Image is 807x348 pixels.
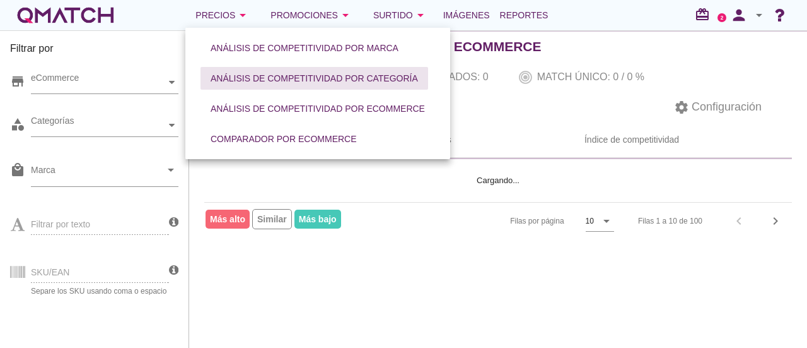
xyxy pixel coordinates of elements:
[674,100,689,115] i: settings
[10,74,25,89] i: store
[195,8,250,23] div: Precios
[235,8,250,23] i: arrow_drop_down
[211,72,418,85] div: Análisis de competitividad por categoría
[586,215,594,227] div: 10
[752,8,767,23] i: arrow_drop_down
[235,174,762,187] p: Cargando...
[363,3,438,28] button: Surtido
[10,117,25,132] i: category
[338,8,353,23] i: arrow_drop_down
[195,63,433,93] a: Análisis de competitividad por categoría
[211,133,357,146] div: Comparador por eCommerce
[764,210,787,232] button: Next page
[413,8,428,23] i: arrow_drop_down
[252,209,292,229] span: Similar
[294,210,341,229] span: Más bajo
[373,8,428,23] div: Surtido
[195,33,414,63] a: Análisis de competitividad por marca
[195,124,372,154] a: Comparador por eCommerce
[195,93,440,124] a: Análisis de competitividad por eCommerce
[200,128,367,150] button: Comparador por eCommerce
[200,97,435,120] button: Análisis de competitividad por eCommerce
[726,6,752,24] i: person
[695,7,715,22] i: redeem
[384,203,614,239] div: Filas por página
[495,3,554,28] a: Reportes
[206,210,250,229] span: Más alto
[200,67,428,90] button: Análisis de competitividad por categoría
[443,8,490,23] span: Imágenes
[270,8,353,23] div: Promociones
[472,123,792,158] th: Índice de competitividad: Not sorted.
[717,13,726,22] a: 2
[185,3,260,28] button: Precios
[211,42,398,55] div: Análisis de competitividad por marca
[15,3,116,28] a: white-qmatch-logo
[10,41,178,61] h3: Filtrar por
[638,215,702,227] div: Filas 1 a 10 de 100
[599,213,614,229] i: arrow_drop_down
[211,102,425,116] div: Análisis de competitividad por eCommerce
[664,96,772,119] button: Configuración
[260,3,363,28] button: Promociones
[10,162,25,177] i: local_mall
[200,37,409,59] button: Análisis de competitividad por marca
[689,99,762,116] span: Configuración
[768,213,783,229] i: chevron_right
[500,8,549,23] span: Reportes
[721,15,724,20] text: 2
[163,162,178,177] i: arrow_drop_down
[438,3,495,28] a: Imágenes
